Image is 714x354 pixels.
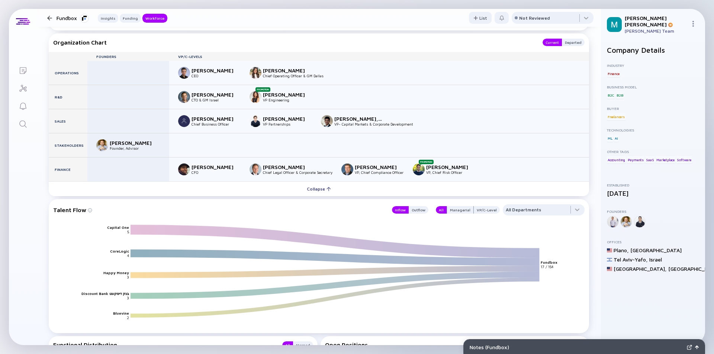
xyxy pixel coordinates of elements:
img: Sarvesh Baveja picture [413,163,425,175]
img: United States Flag [607,248,612,253]
button: Funding [120,14,141,23]
div: Merged [293,341,313,349]
div: [PERSON_NAME] [192,91,241,98]
a: Lists [9,61,37,79]
text: 17 / 154 [541,264,554,269]
div: Buyer [607,106,699,111]
div: Inflow [392,206,409,214]
text: 2 [127,315,129,320]
text: 4 [127,253,129,257]
button: All [436,206,447,214]
div: Israel [649,256,662,263]
img: Ofer Karp picture [178,91,190,103]
div: Accounting [607,156,626,163]
button: Collapse [49,181,589,196]
div: [GEOGRAPHIC_DATA] , [614,266,667,272]
a: Search [9,114,37,132]
div: Software [676,156,692,163]
img: Menu [690,21,696,27]
div: Talent Flow [53,204,385,215]
button: Workforce [142,14,167,23]
div: [PERSON_NAME] [192,67,241,74]
div: Insights [98,14,118,22]
div: Managerial [447,206,473,214]
div: Fundbox [57,13,89,23]
button: Managerial [447,206,474,214]
img: Mordechai Profile Picture [607,17,622,32]
text: 3 [127,296,129,300]
div: [PERSON_NAME] [PERSON_NAME] [625,15,687,27]
img: Renuka Nayani picture [178,163,190,175]
div: Other Tags [607,149,699,154]
div: Business Model [607,85,699,89]
img: Rob Carbonell picture [250,115,261,127]
div: [PERSON_NAME] [263,67,312,74]
text: Discount Bank בנק דיסקונט [81,291,129,296]
div: VP Engineering [263,98,312,102]
text: Capital One [107,225,129,230]
div: Collapse [302,183,335,195]
img: United States Flag [607,266,612,272]
button: Outflow [409,206,428,214]
img: Prashant F. picture [178,67,190,79]
div: Founders [607,209,699,214]
div: B2B [616,91,624,99]
img: Rina Jariwala picture [250,67,261,79]
div: R&D [49,85,87,109]
div: SaaS [645,156,654,163]
text: Bluevine [113,311,129,315]
img: Open Notes [695,345,699,349]
img: Anchit Singh picture [178,115,190,127]
div: [PERSON_NAME] [192,116,241,122]
div: Organization Chart [53,39,535,46]
text: 5 [127,230,129,234]
div: ML [607,134,613,142]
div: [PERSON_NAME] [110,140,159,146]
div: Established [607,183,699,187]
img: Todd Hamblet picture [250,163,261,175]
div: [PERSON_NAME] [263,164,312,170]
div: Functional Distribution [53,341,275,349]
div: CTO & GM Israel [192,98,241,102]
div: [PERSON_NAME] [192,164,241,170]
button: List [469,12,492,24]
div: Notes ( Fundbox ) [470,344,684,350]
div: Funding [120,14,141,22]
div: VP, Chief Compliance Officer [355,170,404,175]
div: Chief Legal Officer & Corporate Secretary [263,170,332,175]
button: Departed [562,39,585,46]
div: CFO [192,170,241,175]
button: Current [543,39,562,46]
div: VP Partnerships [263,122,312,126]
div: [DATE] [607,189,699,197]
div: Workforce [142,14,167,22]
div: [PERSON_NAME] Team [625,28,687,34]
div: Payments [627,156,644,163]
img: Daniel Earles picture [341,163,353,175]
a: Investor Map [9,79,37,97]
div: Sales [49,109,87,133]
div: Operations [49,61,87,85]
text: Fundbox [541,260,558,264]
button: Insights [98,14,118,23]
div: [PERSON_NAME] [426,164,475,170]
img: Expand Notes [687,345,692,350]
button: All [282,341,293,349]
div: AI [614,134,619,142]
div: Freelancers [607,113,625,120]
div: Promotion [255,87,270,92]
button: VP/C-Level [474,206,500,214]
div: Tel Aviv-Yafo , [614,256,648,263]
img: Braham Mehta, CFA picture [321,115,333,127]
div: [PERSON_NAME] [355,164,404,170]
a: Reminders [9,97,37,114]
div: [PERSON_NAME], CFA [334,116,383,122]
text: CoreLogic [110,249,129,253]
div: CEO [192,74,241,78]
div: Stakeholders [49,133,87,157]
